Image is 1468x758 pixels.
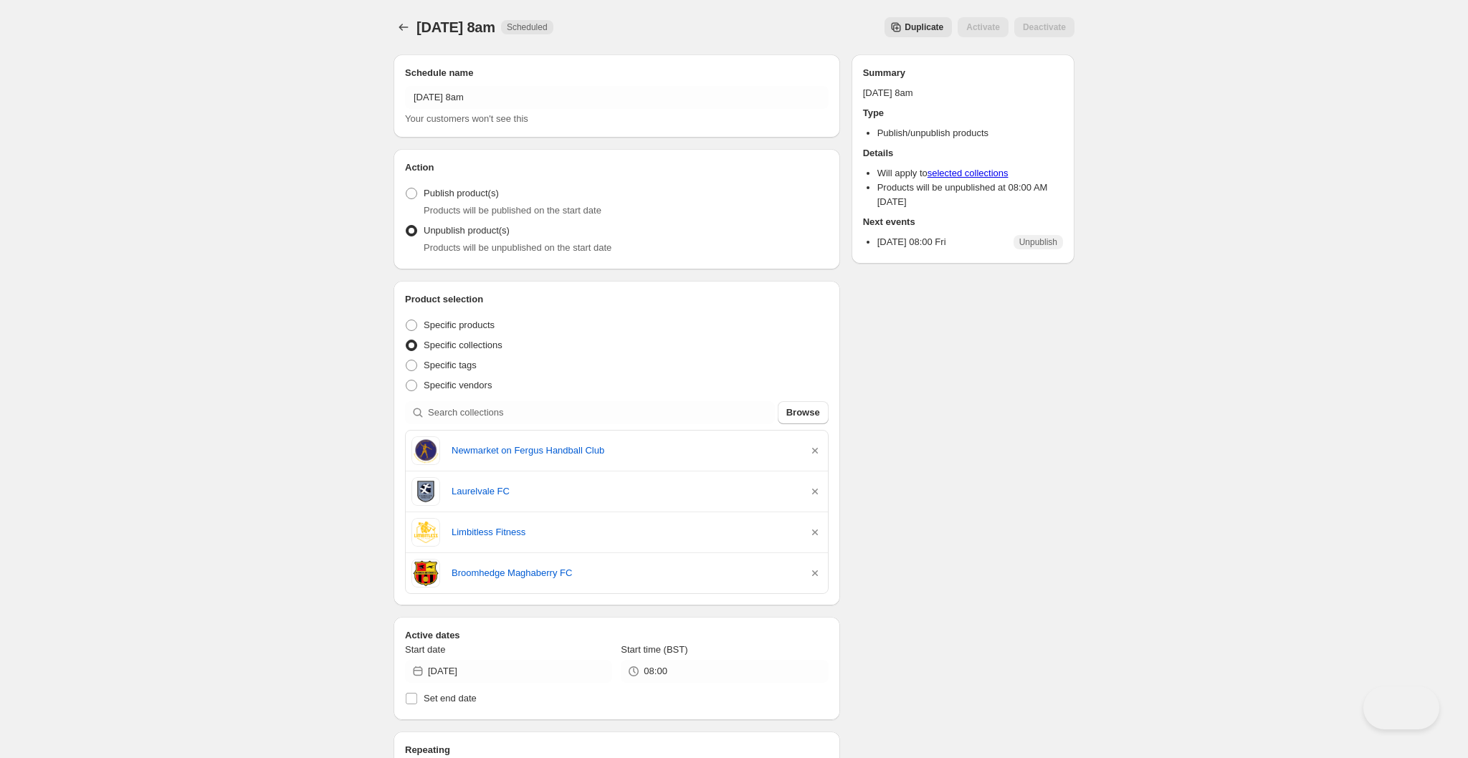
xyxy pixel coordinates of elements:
[405,160,829,175] h2: Action
[424,360,477,370] span: Specific tags
[452,443,796,458] a: Newmarket on Fergus Handball Club
[428,401,775,424] input: Search collections
[405,628,829,643] h2: Active dates
[905,21,943,33] span: Duplicate
[863,215,1063,229] h2: Next events
[863,106,1063,120] h2: Type
[452,566,796,580] a: Broomhedge Maghaberry FC
[416,19,495,35] span: [DATE] 8am
[1363,686,1439,729] iframe: Help Scout Beacon - Open
[928,168,1009,178] a: selected collections
[424,320,495,330] span: Specific products
[424,188,499,198] span: Publish product(s)
[877,126,1063,140] li: Publish/unpublish products
[405,644,445,655] span: Start date
[424,693,477,704] span: Set end date
[885,17,952,37] button: Secondary action label
[452,484,796,499] a: Laurelvale FC
[778,401,829,424] button: Browse
[424,242,611,253] span: Products will be unpublished on the start date
[621,644,687,655] span: Start time (BST)
[877,235,946,249] p: [DATE] 08:00 Fri
[405,66,829,80] h2: Schedule name
[405,113,528,124] span: Your customers won't see this
[424,340,502,350] span: Specific collections
[452,525,796,539] a: Limbitless Fitness
[405,292,829,307] h2: Product selection
[877,166,1063,181] li: Will apply to
[507,21,548,33] span: Scheduled
[786,406,820,420] span: Browse
[405,743,829,757] h2: Repeating
[1216,474,1447,686] iframe: Help Scout Beacon - Messages and Notifications
[863,66,1063,80] h2: Summary
[424,205,601,216] span: Products will be published on the start date
[1019,236,1057,248] span: Unpublish
[424,225,510,236] span: Unpublish product(s)
[877,181,1063,209] li: Products will be unpublished at 08:00 AM [DATE]
[394,17,414,37] button: Schedules
[863,146,1063,160] h2: Details
[424,380,492,390] span: Specific vendors
[863,86,1063,100] p: [DATE] 8am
